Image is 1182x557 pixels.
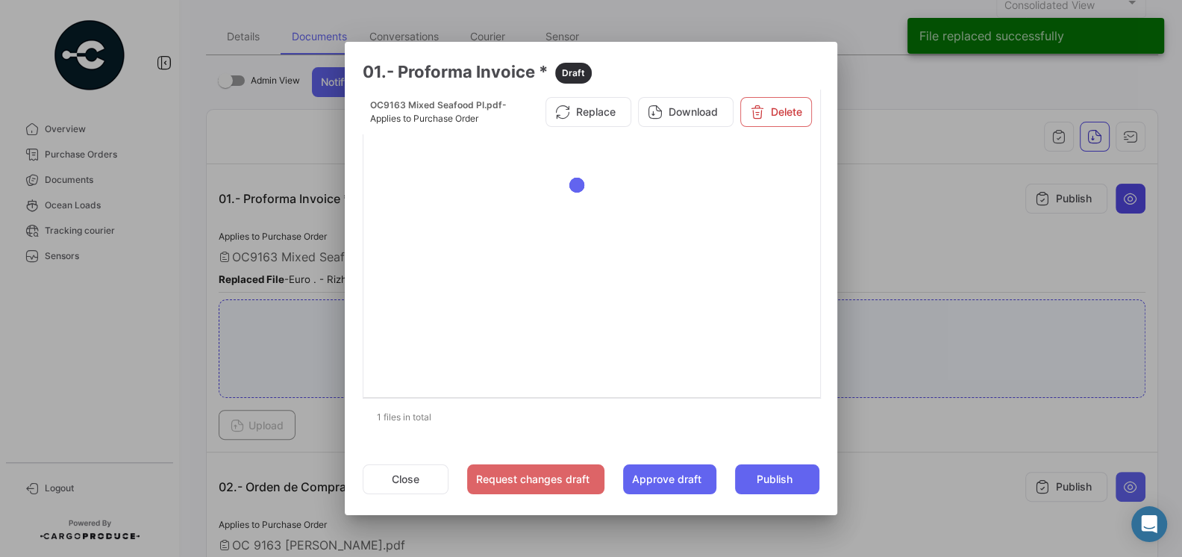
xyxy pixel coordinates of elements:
[1131,506,1167,542] div: Abrir Intercom Messenger
[756,472,792,487] span: Publish
[363,399,819,436] div: 1 files in total
[735,464,819,494] button: Publish
[467,464,604,494] button: Request changes draft
[638,97,734,127] button: Download
[363,464,448,494] button: Close
[545,97,631,127] button: Replace
[562,66,585,80] span: Draft
[363,60,819,84] h3: 01.- Proforma Invoice *
[740,97,812,127] button: Delete
[623,464,716,494] button: Approve draft
[370,99,502,111] span: OC9163 Mixed Seafood PI.pdf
